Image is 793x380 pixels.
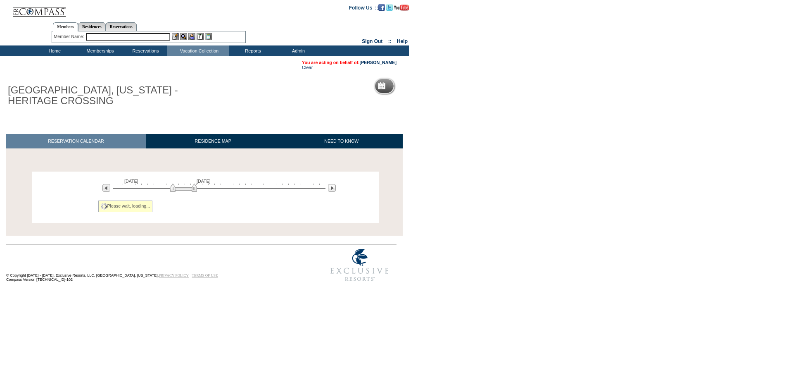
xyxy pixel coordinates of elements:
span: [DATE] [124,179,138,184]
div: Please wait, loading... [98,201,153,212]
td: © Copyright [DATE] - [DATE]. Exclusive Resorts, LLC. [GEOGRAPHIC_DATA], [US_STATE]. Compass Versi... [6,245,295,286]
div: Member Name: [54,33,85,40]
img: b_calculator.gif [205,33,212,40]
a: Residences [78,22,106,31]
a: Subscribe to our YouTube Channel [394,5,409,10]
img: b_edit.gif [172,33,179,40]
img: Previous [102,184,110,192]
td: Admin [275,45,320,56]
a: Follow us on Twitter [386,5,393,10]
span: You are acting on behalf of: [302,60,396,65]
a: Help [397,38,408,44]
img: Follow us on Twitter [386,4,393,11]
td: Reports [229,45,275,56]
td: Vacation Collection [167,45,229,56]
span: :: [388,38,392,44]
img: Exclusive Resorts [323,244,396,286]
td: Memberships [76,45,122,56]
a: RESERVATION CALENDAR [6,134,146,148]
h1: [GEOGRAPHIC_DATA], [US_STATE] - HERITAGE CROSSING [6,83,191,108]
td: Follow Us :: [349,4,378,11]
a: Reservations [106,22,137,31]
a: Members [53,22,78,31]
h5: Reservation Calendar [389,84,452,89]
img: Become our fan on Facebook [378,4,385,11]
img: Subscribe to our YouTube Channel [394,5,409,11]
a: [PERSON_NAME] [360,60,396,65]
a: PRIVACY POLICY [159,273,189,277]
a: Clear [302,65,313,70]
td: Home [31,45,76,56]
a: TERMS OF USE [192,273,218,277]
img: spinner2.gif [101,203,107,210]
a: Become our fan on Facebook [378,5,385,10]
img: Impersonate [188,33,195,40]
img: Next [328,184,336,192]
img: Reservations [197,33,204,40]
td: Reservations [122,45,167,56]
a: NEED TO KNOW [280,134,403,148]
a: RESIDENCE MAP [146,134,280,148]
a: Sign Out [362,38,382,44]
span: [DATE] [197,179,211,184]
img: View [180,33,187,40]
